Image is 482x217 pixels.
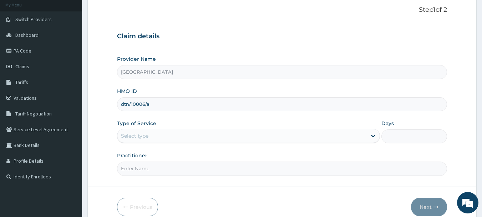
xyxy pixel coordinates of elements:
[117,6,447,14] p: Step 1 of 2
[117,152,147,159] label: Practitioner
[117,55,156,63] label: Provider Name
[411,198,447,216] button: Next
[15,63,29,70] span: Claims
[15,79,28,85] span: Tariffs
[117,120,156,127] label: Type of Service
[15,16,52,23] span: Switch Providers
[381,120,394,127] label: Days
[121,132,148,139] div: Select type
[117,162,447,176] input: Enter Name
[15,32,39,38] span: Dashboard
[117,33,447,40] h3: Claim details
[117,97,447,111] input: Enter HMO ID
[117,198,158,216] button: Previous
[15,110,52,117] span: Tariff Negotiation
[117,88,137,95] label: HMO ID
